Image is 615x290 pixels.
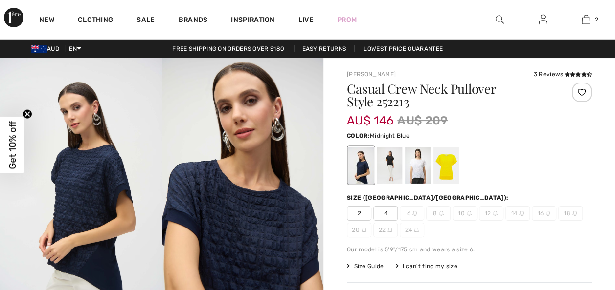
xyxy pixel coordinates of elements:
[69,45,81,52] span: EN
[347,193,510,202] div: Size ([GEOGRAPHIC_DATA]/[GEOGRAPHIC_DATA]):
[377,147,402,184] div: Black
[370,132,410,139] span: Midnight Blue
[39,16,54,26] a: New
[400,206,424,221] span: 6
[22,7,42,16] span: Help
[231,16,274,26] span: Inspiration
[23,109,32,119] button: Close teaser
[546,211,550,216] img: ring-m.svg
[479,206,503,221] span: 12
[595,15,598,24] span: 2
[531,14,555,26] a: Sign In
[347,206,371,221] span: 2
[453,206,477,221] span: 10
[348,147,374,184] div: Midnight Blue
[505,206,530,221] span: 14
[426,206,451,221] span: 8
[179,16,208,26] a: Brands
[4,8,23,27] img: 1ère Avenue
[572,211,577,216] img: ring-m.svg
[362,228,366,232] img: ring-m.svg
[347,71,396,78] a: [PERSON_NAME]
[414,228,419,232] img: ring-m.svg
[565,14,607,25] a: 2
[294,45,354,52] a: Easy Returns
[373,206,398,221] span: 4
[387,228,392,232] img: ring-m.svg
[78,16,113,26] a: Clothing
[539,14,547,25] img: My Info
[298,15,314,25] a: Live
[347,223,371,237] span: 20
[7,121,18,169] span: Get 10% off
[519,211,524,216] img: ring-m.svg
[433,147,459,184] div: Citrus
[31,45,63,52] span: AUD
[137,16,155,26] a: Sale
[412,211,417,216] img: ring-m.svg
[31,45,47,53] img: Australian Dollar
[558,206,583,221] span: 18
[373,223,398,237] span: 22
[496,14,504,25] img: search the website
[347,83,551,108] h1: Casual Crew Neck Pullover Style 252213
[439,211,444,216] img: ring-m.svg
[347,132,370,139] span: Color:
[533,70,592,79] div: 3 Reviews
[397,112,448,129] span: AU$ 209
[532,206,556,221] span: 16
[493,211,498,216] img: ring-m.svg
[347,245,592,254] div: Our model is 5'9"/175 cm and wears a size 6.
[405,147,431,184] div: Vanilla 30
[347,104,393,127] span: AU$ 146
[582,14,590,25] img: My Bag
[467,211,472,216] img: ring-m.svg
[164,45,292,52] a: Free shipping on orders over $180
[347,262,384,270] span: Size Guide
[400,223,424,237] span: 24
[356,45,451,52] a: Lowest Price Guarantee
[337,15,357,25] a: Prom
[395,262,457,270] div: I can't find my size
